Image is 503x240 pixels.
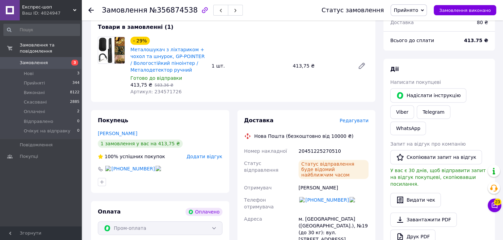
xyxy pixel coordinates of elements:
[390,79,441,85] span: Написати покупцеві
[390,141,466,147] span: Запит на відгук про компанію
[130,37,150,45] div: - 29%
[3,24,80,36] input: Пошук
[130,89,182,94] span: Артикул: 234571726
[185,208,222,216] div: Оплачено
[24,71,34,77] span: Нові
[349,197,355,204] img: UA
[98,37,125,63] img: Металошукач з ліхтариком + чохол та шнурок, GP-POINTER / Вологостійкий піноінтер / Металодетектор...
[355,59,369,73] a: Редагувати
[299,160,369,179] div: Статус відправлення буде відомий найближчим часом
[390,213,457,227] a: Завантажити PDF
[390,105,414,119] a: Viber
[98,131,137,136] a: [PERSON_NAME]
[130,47,205,73] a: Металошукач з ліхтариком + чохол та шнурок, GP-POINTER / Вологостійкий піноінтер / Металодетектор...
[390,122,426,135] a: WhatsApp
[77,71,79,77] span: 3
[77,128,79,134] span: 0
[20,153,38,160] span: Покупці
[488,199,501,212] button: Чат з покупцем23
[70,99,79,105] span: 2885
[244,185,272,190] span: Отримувач
[156,166,161,172] img: UA
[244,216,262,222] span: Адреса
[244,161,279,173] span: Статус відправлення
[394,7,418,13] span: Прийнято
[439,8,491,13] span: Замовлення виконано
[244,148,287,154] span: Номер накладної
[155,83,173,88] span: 583,36 ₴
[244,117,274,124] span: Доставка
[473,15,492,30] div: 80 ₴
[290,61,352,71] div: 413,75 ₴
[297,182,370,194] div: [PERSON_NAME]
[390,193,441,207] button: Видати чек
[297,145,370,157] div: 20451225270510
[72,80,79,86] span: 344
[105,166,111,172] img: Zoiper Click2Dial
[24,118,53,125] span: Відправлено
[24,109,45,115] span: Оплачені
[98,117,128,124] span: Покупець
[390,150,482,164] button: Скопіювати запит на відгук
[77,109,79,115] span: 2
[70,90,79,96] span: 8122
[105,154,118,159] span: 100%
[494,197,501,203] span: 23
[390,168,486,187] span: У вас є 30 днів, щоб відправити запит на відгук покупцеві, скопіювавши посилання.
[98,140,183,148] div: 1 замовлення у вас на 413,75 ₴
[434,5,496,15] button: Замовлення виконано
[24,80,45,86] span: Прийняті
[20,60,48,66] span: Замовлення
[24,128,70,134] span: Очікує на відправку
[22,4,73,10] span: Експрес-шоп
[88,7,94,14] div: Повернутися назад
[20,142,53,148] span: Повідомлення
[98,24,174,30] span: Товари в замовленні (1)
[98,208,121,215] span: Оплата
[305,197,349,203] a: [PHONE_NUMBER]
[186,154,222,159] span: Додати відгук
[130,82,152,88] span: 413,75 ₴
[130,75,182,81] span: Готово до відправки
[71,60,78,66] span: 3
[77,118,79,125] span: 0
[149,6,198,14] span: №356874538
[22,10,82,16] div: Ваш ID: 4024947
[111,166,155,171] a: [PHONE_NUMBER]
[390,66,399,72] span: Дії
[209,61,290,71] div: 1 шт.
[390,88,466,103] button: Надіслати інструкцію
[464,38,488,43] b: 413.75 ₴
[390,20,414,25] span: Доставка
[299,197,305,204] img: Zoiper Click2Dial
[390,38,434,43] span: Всього до сплати
[24,90,45,96] span: Виконані
[102,6,147,14] span: Замовлення
[244,197,274,209] span: Телефон отримувача
[20,42,82,54] span: Замовлення та повідомлення
[417,105,450,119] a: Telegram
[98,153,165,160] div: успішних покупок
[340,118,369,123] span: Редагувати
[24,99,47,105] span: Скасовані
[322,7,384,14] div: Статус замовлення
[253,133,355,140] div: Нова Пошта (безкоштовно від 10000 ₴)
